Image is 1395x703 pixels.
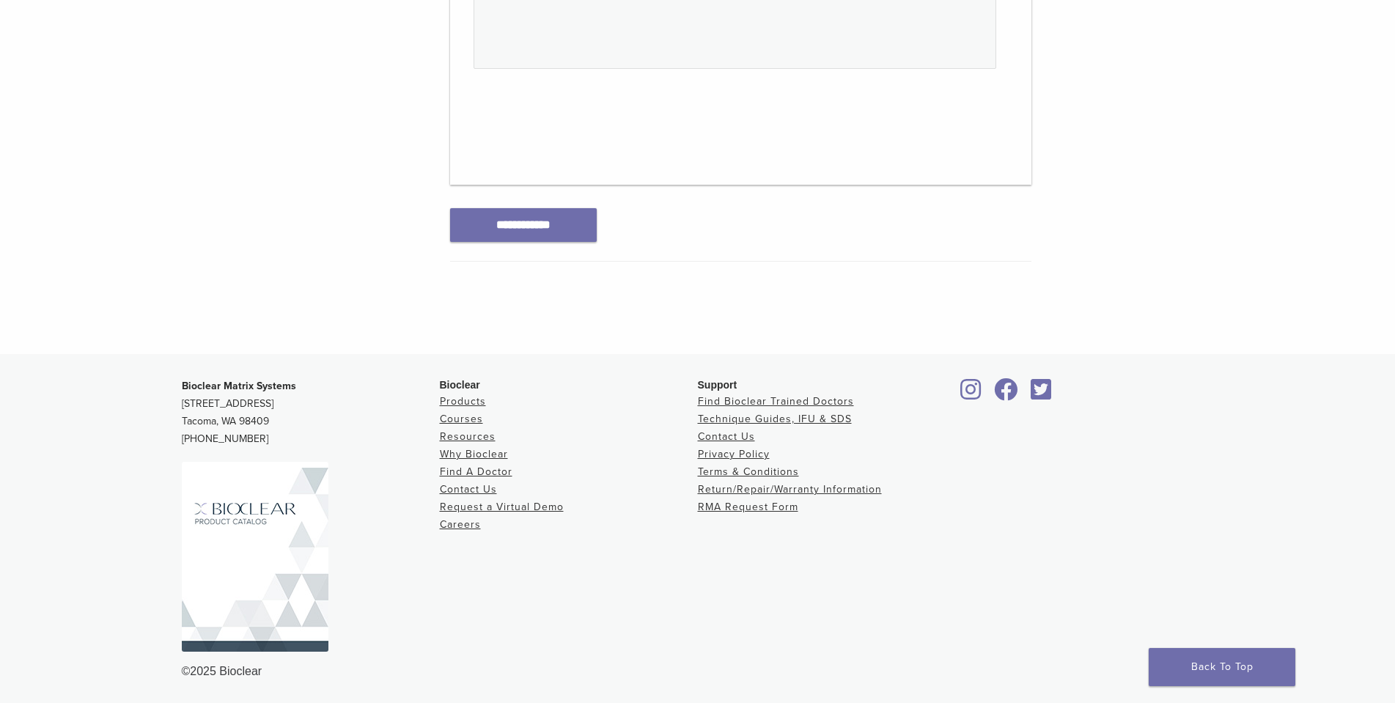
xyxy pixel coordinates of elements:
[182,462,328,652] img: Bioclear
[1149,648,1295,686] a: Back To Top
[1026,387,1057,402] a: Bioclear
[474,92,696,150] iframe: reCAPTCHA
[698,465,799,478] a: Terms & Conditions
[440,465,512,478] a: Find A Doctor
[440,518,481,531] a: Careers
[698,430,755,443] a: Contact Us
[440,483,497,496] a: Contact Us
[956,387,987,402] a: Bioclear
[990,387,1023,402] a: Bioclear
[182,663,1214,680] div: ©2025 Bioclear
[698,448,770,460] a: Privacy Policy
[440,501,564,513] a: Request a Virtual Demo
[440,395,486,408] a: Products
[698,501,798,513] a: RMA Request Form
[440,430,496,443] a: Resources
[440,379,480,391] span: Bioclear
[182,380,296,392] strong: Bioclear Matrix Systems
[698,413,852,425] a: Technique Guides, IFU & SDS
[440,413,483,425] a: Courses
[698,379,737,391] span: Support
[182,378,440,448] p: [STREET_ADDRESS] Tacoma, WA 98409 [PHONE_NUMBER]
[698,395,854,408] a: Find Bioclear Trained Doctors
[698,483,882,496] a: Return/Repair/Warranty Information
[440,448,508,460] a: Why Bioclear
